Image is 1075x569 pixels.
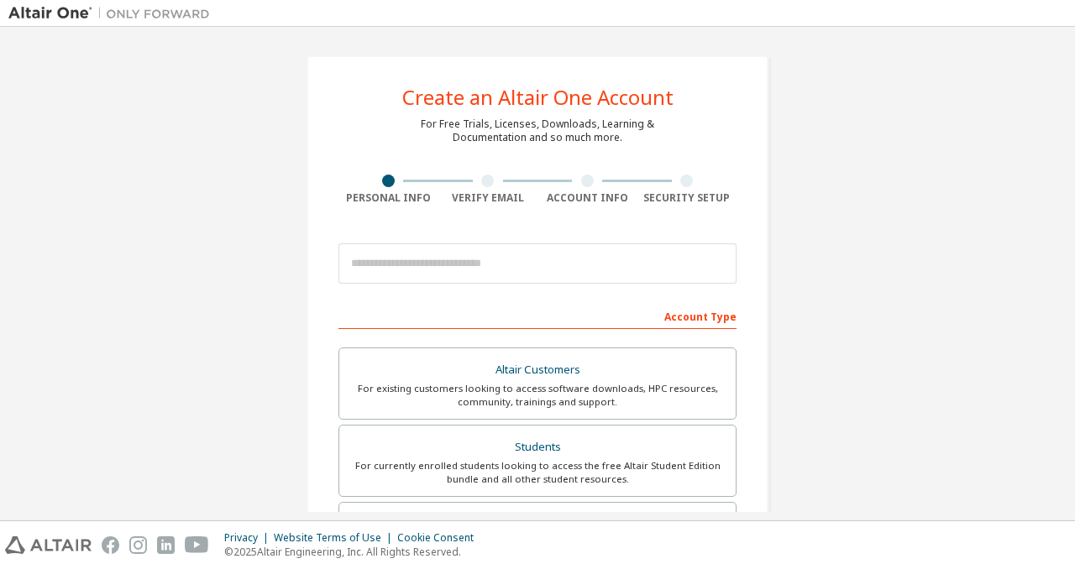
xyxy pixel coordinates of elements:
[185,536,209,554] img: youtube.svg
[402,87,674,107] div: Create an Altair One Account
[274,531,397,545] div: Website Terms of Use
[349,459,726,486] div: For currently enrolled students looking to access the free Altair Student Edition bundle and all ...
[421,117,654,144] div: For Free Trials, Licenses, Downloads, Learning & Documentation and so much more.
[5,536,92,554] img: altair_logo.svg
[129,536,147,554] img: instagram.svg
[8,5,218,22] img: Altair One
[102,536,119,554] img: facebook.svg
[349,436,726,459] div: Students
[224,545,484,559] p: © 2025 Altair Engineering, Inc. All Rights Reserved.
[537,191,637,205] div: Account Info
[349,382,726,409] div: For existing customers looking to access software downloads, HPC resources, community, trainings ...
[637,191,737,205] div: Security Setup
[338,302,737,329] div: Account Type
[438,191,538,205] div: Verify Email
[157,536,175,554] img: linkedin.svg
[397,531,484,545] div: Cookie Consent
[338,191,438,205] div: Personal Info
[349,358,726,382] div: Altair Customers
[224,531,274,545] div: Privacy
